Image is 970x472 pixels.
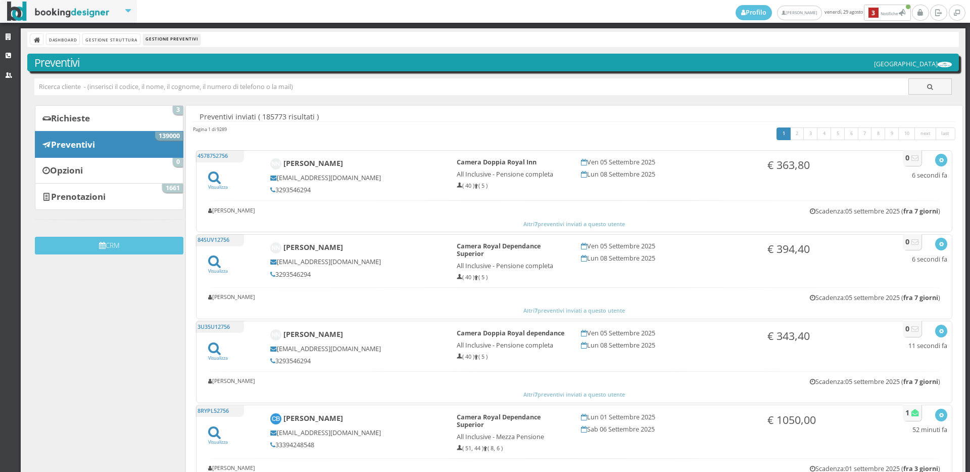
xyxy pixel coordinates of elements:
a: 7 [858,127,872,141]
h5: All Inclusive - Pensione completa [457,262,567,270]
span: 05 settembre 2025 ( ) [845,293,940,302]
b: [PERSON_NAME] [283,158,343,168]
h5: Scadenza: [810,207,940,215]
b: 0 [905,324,909,333]
b: Camera Royal Dependance Superior [457,242,541,258]
a: [PERSON_NAME] [777,6,822,20]
a: next [914,127,937,141]
a: Visualizza [208,432,228,445]
h5: 3293546294 [270,271,443,278]
a: Opzioni 0 [35,157,183,184]
button: Altri7preventivi inviati a questo utente [201,220,947,229]
h5: [GEOGRAPHIC_DATA] [874,60,952,68]
a: Richieste 3 [35,105,183,132]
img: Concetta Bagnoli [270,413,282,425]
a: 6 [844,127,859,141]
h3: Preventivi [34,56,952,69]
a: 4 [817,127,832,141]
h3: € 343,40 [767,329,878,342]
b: 7 [535,220,538,228]
h5: All Inclusive - Pensione completa [457,170,567,178]
a: Visualizza [208,261,228,274]
h5: Ven 05 Settembre 2025 [581,329,754,337]
h5: [EMAIL_ADDRESS][DOMAIN_NAME] [270,258,443,266]
b: fra 7 giorni [903,293,938,302]
span: 3 [173,106,183,115]
h6: ( 51, 44 ) ( 8, 6 ) [457,445,567,452]
b: [PERSON_NAME] [283,413,343,423]
a: Dashboard [46,34,79,45]
h6: [PERSON_NAME] [208,378,255,384]
a: 2 [790,127,805,141]
h3: € 1050,00 [767,413,878,426]
a: 1 [777,127,791,141]
a: 10 [898,127,915,141]
h5: Scadenza: [810,294,940,302]
h5: Lun 08 Settembre 2025 [581,254,754,262]
b: fra 7 giorni [903,377,938,386]
button: Altri7preventivi inviati a questo utente [201,306,947,315]
h5: 52 minuti fa [912,426,947,434]
b: 1 [905,408,909,417]
h5: 84SUV12756 [196,234,244,246]
h5: Lun 08 Settembre 2025 [581,341,754,349]
h5: Ven 05 Settembre 2025 [581,158,754,166]
h5: All Inclusive - Mezza Pensione [457,433,567,441]
span: 139000 [155,132,183,141]
b: Prenotazioni [51,191,106,202]
h5: All Inclusive - Pensione completa [457,341,567,349]
a: 9 [885,127,899,141]
img: Natalia Novac [270,158,282,170]
h5: Lun 01 Settembre 2025 [581,413,754,421]
a: Visualizza [208,348,228,361]
a: 8 [871,127,886,141]
h5: 3293546294 [270,186,443,194]
h5: 11 secondi fa [908,342,947,350]
b: fra 7 giorni [903,207,938,216]
li: Gestione Preventivi [143,34,200,45]
b: [PERSON_NAME] [283,329,343,339]
h3: € 394,40 [767,242,878,255]
h5: Sab 06 Settembre 2025 [581,425,754,433]
a: Preventivi 139000 [35,131,183,157]
h5: 8RYPL52756 [196,405,244,417]
h5: [EMAIL_ADDRESS][DOMAIN_NAME] [270,429,443,437]
a: 5 [831,127,845,141]
b: Camera Royal Dependance Superior [457,413,541,429]
b: Camera Doppia Royal Inn [457,158,537,166]
h5: Scadenza: [810,378,940,385]
b: 3 [868,8,879,18]
b: 0 [905,153,909,162]
b: Camera Doppia Royal dependance [457,329,564,337]
h5: Lun 08 Settembre 2025 [581,170,754,178]
b: Opzioni [50,164,83,176]
h5: 4578752756 [196,150,244,162]
h6: [PERSON_NAME] [208,207,255,214]
b: [PERSON_NAME] [283,242,343,252]
span: 0 [173,158,183,167]
h6: ( 40 ) ( 5 ) [457,274,567,281]
b: 7 [535,391,538,398]
h5: [EMAIL_ADDRESS][DOMAIN_NAME] [270,174,443,182]
a: Gestione Struttura [83,34,139,45]
button: Altri7preventivi inviati a questo utente [201,391,947,400]
h5: Ven 05 Settembre 2025 [581,242,754,250]
h5: 3U35U12756 [196,321,244,333]
input: Ricerca cliente - (inserisci il codice, il nome, il cognome, il numero di telefono o la mail) [34,78,909,95]
a: Prenotazioni 1661 [35,183,183,209]
img: Natalia Novac [270,242,282,254]
b: Preventivi [51,139,95,150]
b: Richieste [51,112,90,124]
h6: ( 40 ) ( 5 ) [457,183,567,189]
span: 05 settembre 2025 ( ) [845,377,940,386]
a: last [936,127,956,141]
h5: [EMAIL_ADDRESS][DOMAIN_NAME] [270,345,443,353]
b: 7 [535,307,538,314]
span: 05 settembre 2025 ( ) [845,207,940,216]
h5: 6 secondi fa [912,171,947,179]
a: Profilo [736,5,772,20]
button: CRM [35,237,183,254]
h3: € 363,80 [767,158,878,171]
b: 0 [905,237,909,246]
img: BookingDesigner.com [7,2,110,21]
